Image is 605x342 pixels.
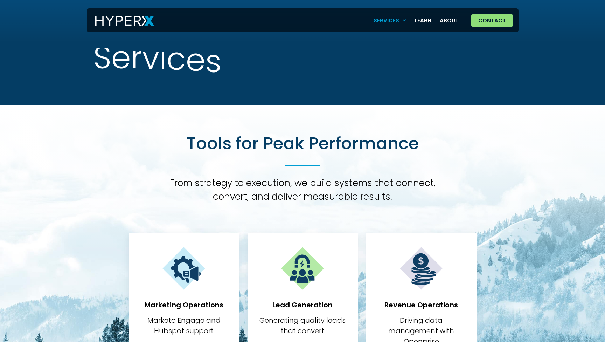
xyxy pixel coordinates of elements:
[411,13,436,28] a: Learn
[167,45,186,79] span: c
[369,13,411,28] a: Services
[369,13,463,28] nav: Menu
[161,176,445,204] h3: From strategy to execution, we build systems that connect, convert, and deliver measurable results.
[93,43,111,77] span: S
[161,246,207,291] img: Services 3
[111,43,131,77] span: e
[186,46,206,80] span: e
[95,16,154,26] img: HyperX Logo
[436,13,463,28] a: About
[159,44,167,74] span: i
[471,14,513,27] a: Contact
[398,246,444,291] img: Services 5
[187,133,419,154] h2: Tools for Peak Performance
[280,246,325,291] img: Services 4
[206,47,222,80] span: s
[478,18,506,23] span: Contact
[131,43,142,75] span: r
[256,315,349,336] p: Generating quality leads that convert
[137,315,231,336] p: Marketo Engage and Hubspot support
[142,43,159,77] span: v
[272,300,333,310] strong: Lead Generation
[145,300,223,310] strong: Marketing Operations
[384,300,458,310] strong: Revenue Operations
